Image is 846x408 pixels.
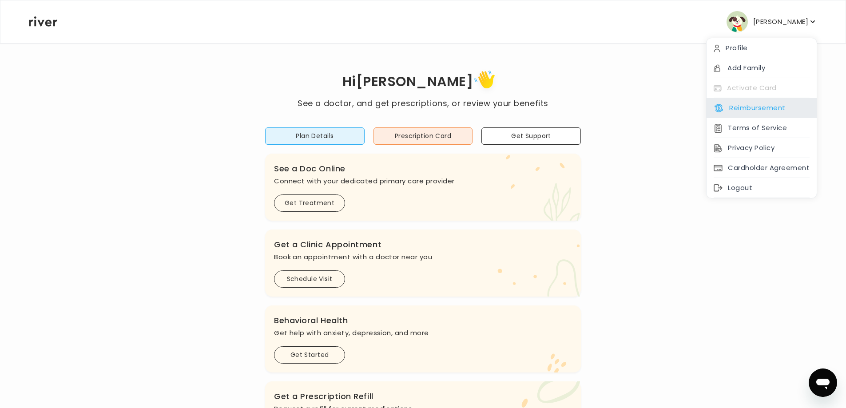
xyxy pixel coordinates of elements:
[707,78,817,98] div: Activate Card
[707,178,817,198] div: Logout
[274,270,345,288] button: Schedule Visit
[714,102,785,114] button: Reimbursement
[274,390,572,403] h3: Get a Prescription Refill
[274,238,572,251] h3: Get a Clinic Appointment
[274,194,345,212] button: Get Treatment
[298,97,548,110] p: See a doctor, and get prescriptions, or review your benefits
[373,127,473,145] button: Prescription Card
[727,11,817,32] button: user avatar[PERSON_NAME]
[707,58,817,78] div: Add Family
[274,327,572,339] p: Get help with anxiety, depression, and more
[481,127,581,145] button: Get Support
[298,67,548,97] h1: Hi [PERSON_NAME]
[707,138,817,158] div: Privacy Policy
[809,368,837,397] iframe: Button to launch messaging window
[707,38,817,58] div: Profile
[707,158,817,178] div: Cardholder Agreement
[753,16,808,28] p: [PERSON_NAME]
[274,251,572,263] p: Book an appointment with a doctor near you
[707,118,817,138] div: Terms of Service
[274,175,572,187] p: Connect with your dedicated primary care provider
[274,314,572,327] h3: Behavioral Health
[727,11,748,32] img: user avatar
[274,162,572,175] h3: See a Doc Online
[274,346,345,364] button: Get Started
[265,127,365,145] button: Plan Details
